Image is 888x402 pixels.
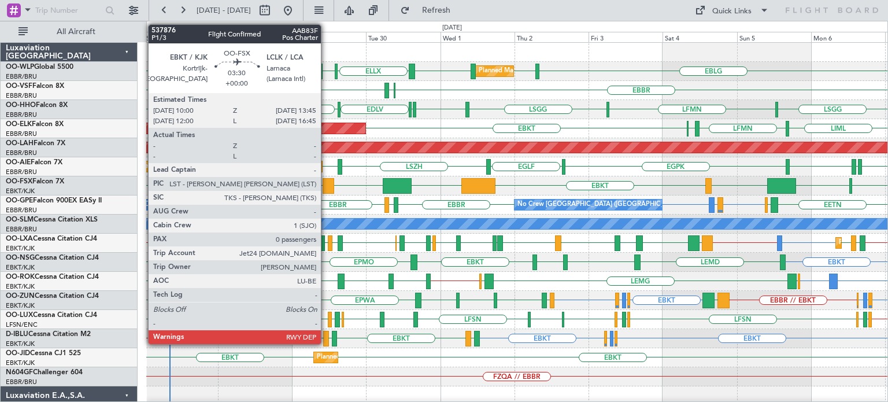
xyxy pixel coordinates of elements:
[6,149,37,157] a: EBBR/BRU
[6,274,35,281] span: OO-ROK
[6,140,65,147] a: OO-LAHFalcon 7X
[197,5,251,16] span: [DATE] - [DATE]
[6,274,99,281] a: OO-ROKCessna Citation CJ4
[6,320,38,329] a: LFSN/ENC
[479,62,562,80] div: Planned Maint Milan (Linate)
[6,225,37,234] a: EBBR/BRU
[395,1,464,20] button: Refresh
[366,32,440,42] div: Tue 30
[6,83,32,90] span: OO-VSF
[128,158,310,175] div: Planned Maint [GEOGRAPHIC_DATA] ([GEOGRAPHIC_DATA])
[6,331,91,338] a: D-IBLUCessna Citation M2
[6,255,99,261] a: OO-NSGCessna Citation CJ4
[35,2,102,19] input: Trip Number
[737,32,811,42] div: Sun 5
[6,235,33,242] span: OO-LXA
[6,206,37,215] a: EBBR/BRU
[6,331,28,338] span: D-IBLU
[589,32,663,42] div: Fri 3
[6,83,64,90] a: OO-VSFFalcon 8X
[6,64,34,71] span: OO-WLP
[6,178,64,185] a: OO-FSXFalcon 7X
[689,1,775,20] button: Quick Links
[6,121,32,128] span: OO-ELK
[144,32,218,42] div: Sat 27
[441,32,515,42] div: Wed 1
[292,32,366,42] div: Mon 29
[6,340,35,348] a: EBKT/KJK
[168,234,216,252] div: A/C Unavailable
[149,23,168,33] div: [DATE]
[6,159,62,166] a: OO-AIEFalcon 7X
[30,28,122,36] span: All Aircraft
[6,350,81,357] a: OO-JIDCessna CJ1 525
[6,187,35,196] a: EBKT/KJK
[6,197,102,204] a: OO-GPEFalcon 900EX EASy II
[6,378,37,386] a: EBBR/BRU
[6,159,31,166] span: OO-AIE
[6,255,35,261] span: OO-NSG
[6,102,36,109] span: OO-HHO
[6,91,37,100] a: EBBR/BRU
[515,32,589,42] div: Thu 2
[6,140,34,147] span: OO-LAH
[6,235,97,242] a: OO-LXACessna Citation CJ4
[6,369,33,376] span: N604GF
[6,216,34,223] span: OO-SLM
[6,130,37,138] a: EBBR/BRU
[6,359,35,367] a: EBKT/KJK
[6,263,35,272] a: EBKT/KJK
[6,64,73,71] a: OO-WLPGlobal 5500
[6,168,37,176] a: EBBR/BRU
[712,6,752,17] div: Quick Links
[6,216,98,223] a: OO-SLMCessna Citation XLS
[13,23,125,41] button: All Aircraft
[6,293,99,300] a: OO-ZUNCessna Citation CJ4
[6,312,97,319] a: OO-LUXCessna Citation CJ4
[6,121,64,128] a: OO-ELKFalcon 8X
[412,6,461,14] span: Refresh
[6,244,35,253] a: EBKT/KJK
[6,110,37,119] a: EBBR/BRU
[6,369,83,376] a: N604GFChallenger 604
[6,350,30,357] span: OO-JID
[218,32,292,42] div: Sun 28
[6,72,37,81] a: EBBR/BRU
[317,349,452,366] div: Planned Maint Kortrijk-[GEOGRAPHIC_DATA]
[6,282,35,291] a: EBKT/KJK
[6,197,33,204] span: OO-GPE
[6,293,35,300] span: OO-ZUN
[6,178,32,185] span: OO-FSX
[168,330,353,347] div: A/C Unavailable [GEOGRAPHIC_DATA]-[GEOGRAPHIC_DATA]
[6,312,33,319] span: OO-LUX
[6,301,35,310] a: EBKT/KJK
[811,32,885,42] div: Mon 6
[663,32,737,42] div: Sat 4
[442,23,462,33] div: [DATE]
[6,102,68,109] a: OO-HHOFalcon 8X
[517,196,711,213] div: No Crew [GEOGRAPHIC_DATA] ([GEOGRAPHIC_DATA] National)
